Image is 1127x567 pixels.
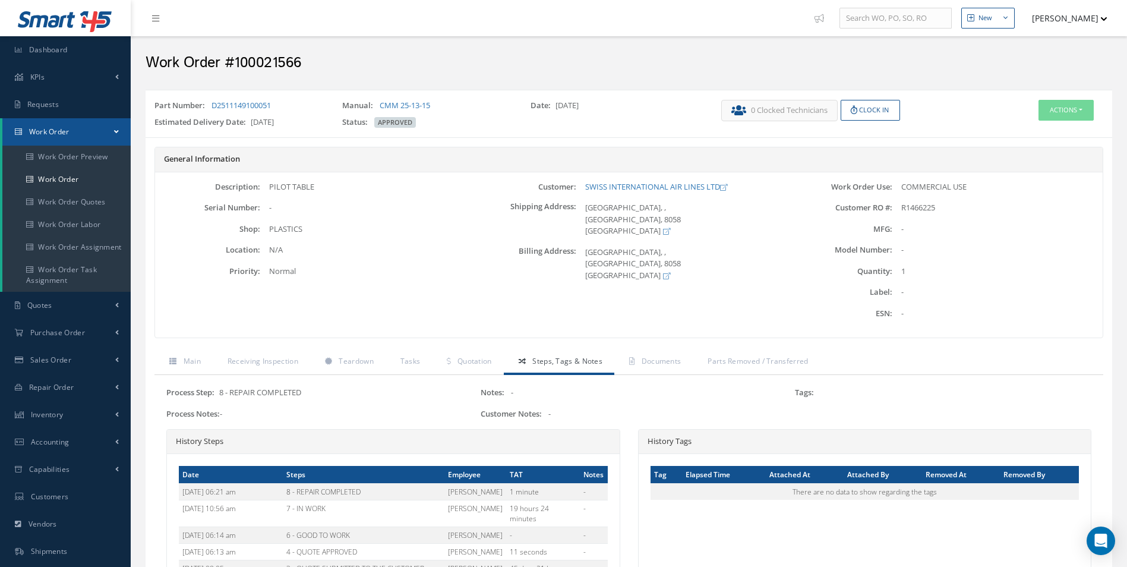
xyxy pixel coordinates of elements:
label: Notes: [481,388,504,397]
a: Work Order Labor [2,213,131,236]
span: Documents [642,356,681,366]
div: [GEOGRAPHIC_DATA], , [GEOGRAPHIC_DATA], 8058 [GEOGRAPHIC_DATA] [576,202,787,237]
th: Attached At [766,466,844,484]
th: Steps [283,466,444,484]
a: Work Order [2,168,131,191]
a: SWISS INTERNATIONAL AIR LINES LTD [585,181,727,192]
button: [PERSON_NAME] [1021,7,1107,30]
td: - [580,500,607,527]
label: Process Notes: [166,409,220,418]
label: Process Step: [166,388,214,397]
th: Tag [651,466,682,484]
th: Removed At [922,466,1000,484]
label: Quantity: [787,267,892,276]
input: Search WO, PO, SO, RO [839,8,952,29]
label: Estimated Delivery Date: [154,116,251,128]
label: Priority: [155,267,260,276]
div: N/A [260,244,471,256]
span: Steps, Tags & Notes [532,356,602,366]
a: Documents [614,350,693,375]
a: Parts Removed / Transferred [693,350,820,375]
span: Work Order [29,127,70,137]
a: Main [154,350,213,375]
span: Shipments [31,546,68,556]
label: Serial Number: [155,203,260,212]
a: Work Order Quotes [2,191,131,213]
a: CMM 25-13-15 [380,100,430,111]
label: Customer: [471,182,576,191]
th: Removed By [1000,466,1079,484]
a: Work Order Preview [2,146,131,168]
td: There are no data to show regarding the tags [651,483,1079,500]
button: 0 Clocked Technicians [721,100,838,121]
label: Part Number: [154,100,210,112]
label: ESN: [787,309,892,318]
span: Parts Removed / Transferred [708,356,808,366]
div: [DATE] [522,100,709,116]
a: Work Order [2,118,131,146]
td: 11 seconds [506,544,580,560]
div: COMMERCIAL USE [892,181,1103,193]
span: Vendors [29,519,57,529]
td: 7 - IN WORK [283,500,444,527]
label: Model Number: [787,245,892,254]
td: 19 hours 24 minutes [506,500,580,527]
span: Accounting [31,437,70,447]
td: [PERSON_NAME] [444,544,506,560]
span: Requests [27,99,59,109]
td: [PERSON_NAME] [444,500,506,527]
a: Quotation [432,350,503,375]
button: Clock In [841,100,900,121]
th: Elapsed Time [682,466,766,484]
span: R1466225 [901,202,935,213]
span: Repair Order [29,382,74,392]
td: [PERSON_NAME] [444,527,506,544]
span: Inventory [31,409,64,420]
td: [DATE] 10:56 am [179,500,283,527]
td: [DATE] 06:21 am [179,483,283,500]
td: [DATE] 06:14 am [179,527,283,544]
span: Customers [31,492,69,502]
div: New [978,13,992,23]
a: Receiving Inspection [213,350,310,375]
a: Work Order Task Assignment [2,259,131,292]
a: Teardown [310,350,386,375]
div: PILOT TABLE [260,181,471,193]
div: [GEOGRAPHIC_DATA], , [GEOGRAPHIC_DATA], 8058 [GEOGRAPHIC_DATA] [576,247,787,282]
label: Work Order Use: [787,182,892,191]
div: - [892,286,1103,298]
span: 0 Clocked Technicians [751,105,828,116]
td: 4 - QUOTE APPROVED [283,544,444,560]
button: New [961,8,1015,29]
label: Manual: [342,100,378,112]
td: 8 - REPAIR COMPLETED [283,483,444,500]
span: Quotes [27,300,52,310]
label: Label: [787,288,892,297]
label: Billing Address: [471,247,576,282]
div: 1 [892,266,1103,278]
div: - [892,244,1103,256]
span: Receiving Inspection [228,356,298,366]
div: - [892,308,1103,320]
span: Dashboard [29,45,68,55]
th: TAT [506,466,580,484]
label: Location: [155,245,260,254]
td: - [506,527,580,544]
div: History Steps [167,430,620,454]
td: 1 minute [506,483,580,500]
a: Steps, Tags & Notes [504,350,614,375]
span: - [511,387,513,398]
span: Capabilities [29,464,70,474]
a: D2511149100051 [211,100,271,111]
td: - [580,483,607,500]
th: Employee [444,466,506,484]
span: KPIs [30,72,45,82]
span: APPROVED [374,117,416,128]
button: Actions [1038,100,1094,121]
th: Date [179,466,283,484]
span: Sales Order [30,355,71,365]
span: - [548,408,551,419]
td: 6 - GOOD TO WORK [283,527,444,544]
th: Notes [580,466,607,484]
td: [PERSON_NAME] [444,483,506,500]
